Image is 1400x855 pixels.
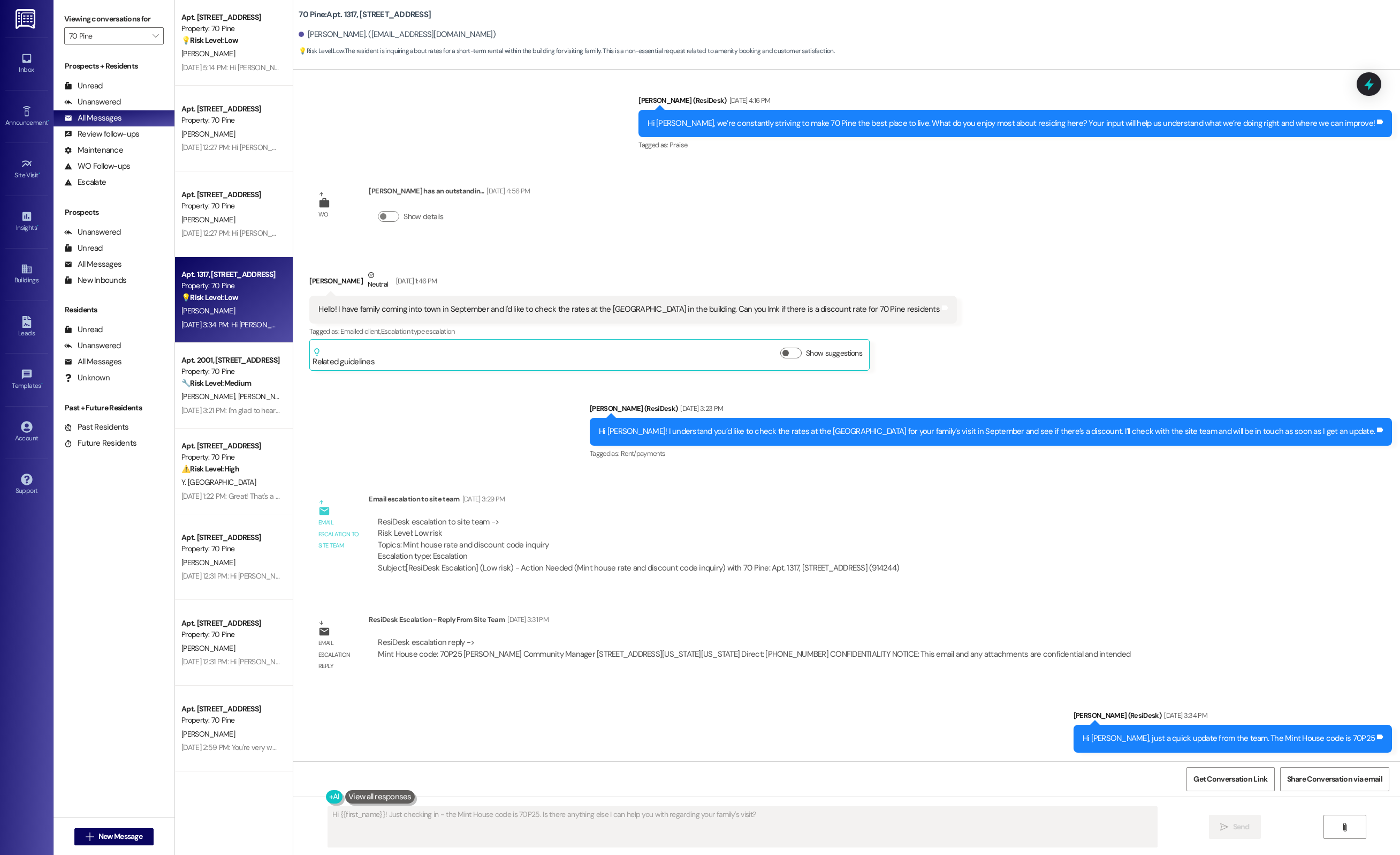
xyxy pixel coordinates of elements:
[74,828,154,845] button: New Message
[181,189,280,200] div: Apt. [STREET_ADDRESS]
[5,313,48,342] a: Leads
[638,95,1392,110] div: [PERSON_NAME] (ResiDesk)
[318,637,360,672] div: Email escalation reply
[1083,733,1375,744] div: Hi [PERSON_NAME], just a quick update from the team. The Mint House code is 70P25
[181,306,235,316] span: [PERSON_NAME]
[181,392,238,401] span: [PERSON_NAME]
[64,340,121,351] div: Unanswered
[54,402,174,414] div: Past + Future Residents
[1186,767,1274,791] button: Get Conversation Link
[5,418,48,447] a: Account
[1280,767,1389,791] button: Share Conversation via email
[181,320,500,329] div: [DATE] 3:34 PM: Hi [PERSON_NAME], just a quick update from the team. The Mint House code is 70P25
[181,532,280,543] div: Apt. [STREET_ADDRESS]
[54,207,174,218] div: Prospects
[648,118,1375,129] div: Hi [PERSON_NAME], we’re constantly striving to make 70 Pine the best place to live. What do you e...
[153,32,158,40] i: 
[1161,710,1207,721] div: [DATE] 3:34 PM
[181,406,801,415] div: [DATE] 3:21 PM: I'm glad to hear that the new fridge will be installed. Please do let us know if ...
[181,742,649,752] div: [DATE] 2:59 PM: You're very welcome! I'm glad to hear it's all sorted out. If you have any other ...
[181,115,280,126] div: Property: 70 Pine
[678,403,723,414] div: [DATE] 3:23 PM
[64,96,121,108] div: Unanswered
[460,493,505,505] div: [DATE] 3:29 PM
[64,243,103,254] div: Unread
[1233,821,1250,832] span: Send
[5,365,48,394] a: Templates •
[181,269,280,280] div: Apt. 1317, [STREET_ADDRESS]
[5,470,48,499] a: Support
[48,117,49,125] span: •
[181,200,280,212] div: Property: 70 Pine
[181,477,256,487] span: Y. [GEOGRAPHIC_DATA]
[378,562,899,574] div: Subject: [ResiDesk Escalation] (Low risk) - Action Needed (Mint house rate and discount code inqu...
[69,27,147,44] input: All communities
[64,259,121,270] div: All Messages
[181,618,280,629] div: Apt. [STREET_ADDRESS]
[590,403,1392,418] div: [PERSON_NAME] (ResiDesk)
[181,23,280,34] div: Property: 70 Pine
[1341,823,1349,831] i: 
[181,643,235,653] span: [PERSON_NAME]
[16,9,37,29] img: ResiDesk Logo
[181,378,251,388] strong: 🔧 Risk Level: Medium
[64,324,103,335] div: Unread
[181,280,280,291] div: Property: 70 Pine
[378,516,899,562] div: ResiDesk escalation to site team -> Risk Level: Low risk Topics: Mint house rate and discount cod...
[669,140,687,149] span: Praise
[309,269,957,296] div: [PERSON_NAME]
[299,46,834,57] span: : The resident is inquiring about rates for a short-term rental within the building for visiting ...
[484,185,530,197] div: [DATE] 4:56 PM
[505,614,549,625] div: [DATE] 3:31 PM
[64,145,123,156] div: Maintenance
[181,49,235,58] span: [PERSON_NAME]
[1209,815,1261,839] button: Send
[64,275,126,286] div: New Inbounds
[181,657,1047,666] div: [DATE] 12:31 PM: Hi [PERSON_NAME]! We're so glad you chose 70 Pine! We would love to improve your...
[1193,774,1267,785] span: Get Conversation Link
[1074,710,1392,725] div: [PERSON_NAME] (ResiDesk)
[181,215,235,224] span: [PERSON_NAME]
[64,422,129,433] div: Past Residents
[366,269,390,292] div: Neutral
[181,543,280,554] div: Property: 70 Pine
[1287,774,1382,785] span: Share Conversation via email
[37,222,39,230] span: •
[369,493,908,508] div: Email escalation to site team
[181,571,1047,581] div: [DATE] 12:31 PM: Hi [PERSON_NAME]! We're so glad you chose 70 Pine! We would love to improve your...
[318,304,940,315] div: Hello! I have family coming into town in September and I'd like to check the rates at the [GEOGRA...
[181,228,1049,238] div: [DATE] 12:27 PM: Hi [PERSON_NAME]! We're so glad you chose 70 Pine! We would love to improve your...
[54,304,174,316] div: Residents
[64,438,136,449] div: Future Residents
[318,517,360,551] div: Email escalation to site team
[328,807,1157,847] textarea: Hi {{first_name}}! Just checking in - the Mint House code is 70P25. Is there anything else I can ...
[181,629,280,640] div: Property: 70 Pine
[5,155,48,184] a: Site Visit •
[5,49,48,78] a: Inbox
[39,170,40,177] span: •
[369,185,530,200] div: [PERSON_NAME] has an outstandin...
[64,11,164,27] label: Viewing conversations for
[64,161,130,172] div: WO Follow-ups
[181,491,481,501] div: [DATE] 1:22 PM: Great! That's a relief! If anything else pops up, please don't hesitate to let us...
[369,614,1139,629] div: ResiDesk Escalation - Reply From Site Team
[309,324,957,339] div: Tagged as:
[181,142,1049,152] div: [DATE] 12:27 PM: Hi [PERSON_NAME]! We're so glad you chose 70 Pine! We would love to improve your...
[64,227,121,238] div: Unanswered
[381,327,455,336] span: Escalation type escalation
[64,112,121,124] div: All Messages
[806,348,862,359] label: Show suggestions
[181,129,235,139] span: [PERSON_NAME]
[340,327,381,336] span: Emailed client ,
[181,464,239,474] strong: ⚠️ Risk Level: High
[599,426,1375,437] div: Hi [PERSON_NAME]! I understand you’d like to check the rates at the [GEOGRAPHIC_DATA] for your fa...
[181,35,238,45] strong: 💡 Risk Level: Low
[299,47,344,55] strong: 💡 Risk Level: Low
[64,129,139,140] div: Review follow-ups
[1220,823,1228,831] i: 
[299,29,496,40] div: [PERSON_NAME]. ([EMAIL_ADDRESS][DOMAIN_NAME])
[5,260,48,289] a: Buildings
[64,372,110,384] div: Unknown
[181,292,238,302] strong: 💡 Risk Level: Low
[638,137,1392,153] div: Tagged as:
